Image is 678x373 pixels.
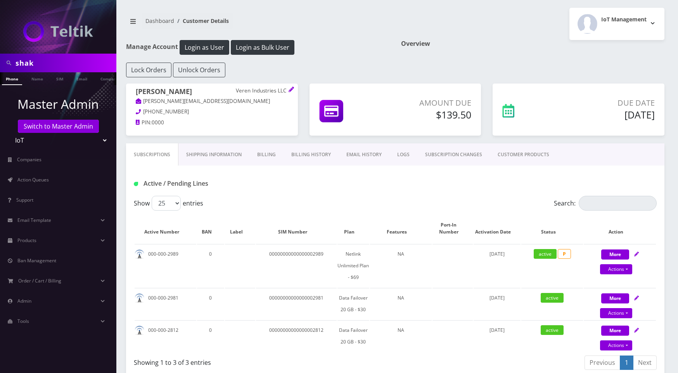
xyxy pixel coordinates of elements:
p: Veren Industries LLC [236,87,288,94]
td: 000-000-2981 [135,288,196,319]
td: 0 [197,320,224,352]
span: Companies [17,156,42,163]
span: 0000 [152,119,164,126]
button: Login as Bulk User [231,40,294,55]
a: Phone [2,72,22,85]
a: PIN: [136,119,152,127]
a: Name [28,72,47,84]
img: Active / Pending Lines [134,182,138,186]
img: IoT [23,21,93,42]
a: Actions [600,308,632,318]
p: Amount Due [387,97,472,109]
h1: [PERSON_NAME] [136,87,288,97]
td: 00000000000000002812 [256,320,337,352]
span: [PHONE_NUMBER] [143,108,189,115]
span: active [541,325,564,335]
a: Company [97,72,123,84]
label: Show entries [134,196,203,211]
a: Switch to Master Admin [18,120,99,133]
span: [DATE] [489,251,505,257]
button: Lock Orders [126,63,171,77]
th: SIM Number: activate to sort column ascending [256,214,337,243]
td: 0 [197,288,224,319]
span: Email Template [17,217,51,223]
a: 1 [620,356,633,370]
h5: $139.50 [387,109,472,120]
th: Port-In Number: activate to sort column ascending [432,214,473,243]
button: Unlock Orders [173,63,225,77]
h5: [DATE] [557,109,655,120]
span: active [541,293,564,303]
img: default.png [135,293,144,303]
td: Netlink Unlimited Plan - $69 [337,244,369,287]
td: 000-000-2812 [135,320,196,352]
td: Data Failover 20 GB - $30 [337,288,369,319]
a: LOGS [389,143,417,166]
span: Admin [17,298,31,304]
a: [PERSON_NAME][EMAIL_ADDRESS][DOMAIN_NAME] [136,98,270,105]
button: More [601,249,629,260]
a: Previous [585,356,620,370]
th: Features: activate to sort column ascending [370,214,432,243]
td: NA [370,288,432,319]
button: IoT Management [569,8,664,40]
span: Order / Cart / Billing [18,277,61,284]
a: EMAIL HISTORY [339,143,389,166]
select: Showentries [152,196,181,211]
td: Data Failover 20 GB - $30 [337,320,369,352]
a: Actions [600,264,632,274]
input: Search: [579,196,657,211]
h2: IoT Management [601,16,647,23]
a: Shipping Information [178,143,249,166]
th: Plan: activate to sort column ascending [337,214,369,243]
th: Action: activate to sort column ascending [584,214,656,243]
td: 00000000000000002989 [256,244,337,287]
th: Status: activate to sort column ascending [521,214,583,243]
img: default.png [135,249,144,259]
td: NA [370,244,432,287]
a: CUSTOMER PRODUCTS [490,143,557,166]
button: More [601,293,629,303]
h1: Active / Pending Lines [134,180,300,187]
a: Subscriptions [126,143,178,166]
span: [DATE] [489,295,505,301]
a: Dashboard [145,17,174,24]
span: P [558,249,571,259]
span: Support [16,197,33,203]
th: Active Number: activate to sort column ascending [135,214,196,243]
th: Activation Date: activate to sort column ascending [474,214,521,243]
a: Billing [249,143,284,166]
h1: Manage Account [126,40,389,55]
th: BAN: activate to sort column ascending [197,214,224,243]
td: 0 [197,244,224,287]
span: Ban Management [17,257,56,264]
td: NA [370,320,432,352]
label: Search: [554,196,657,211]
a: Actions [600,340,632,350]
span: Tools [17,318,29,324]
a: SUBSCRIPTION CHANGES [417,143,490,166]
button: Login as User [180,40,229,55]
td: 00000000000000002981 [256,288,337,319]
td: 000-000-2989 [135,244,196,287]
span: Action Queues [17,176,49,183]
a: Billing History [284,143,339,166]
img: default.png [135,326,144,335]
li: Customer Details [174,17,229,25]
p: Due Date [557,97,655,109]
a: Login as Bulk User [231,42,294,51]
button: More [601,326,629,336]
span: active [534,249,557,259]
input: Search in Company [16,56,114,70]
a: Next [633,356,657,370]
h1: Overview [401,40,664,47]
nav: breadcrumb [126,13,389,35]
th: Label: activate to sort column ascending [225,214,256,243]
a: SIM [52,72,67,84]
span: Products [17,237,36,244]
div: Showing 1 to 3 of 3 entries [134,355,389,367]
a: Email [73,72,91,84]
span: [DATE] [489,327,505,333]
a: Login as User [178,42,231,51]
